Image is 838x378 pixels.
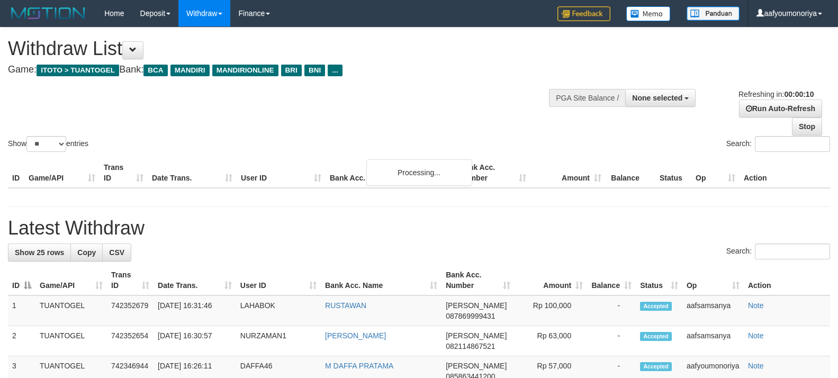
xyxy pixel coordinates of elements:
span: [PERSON_NAME] [446,331,507,340]
img: panduan.png [687,6,740,21]
td: aafsamsanya [682,326,744,356]
th: Balance: activate to sort column ascending [587,265,636,295]
td: 2 [8,326,35,356]
td: [DATE] 16:31:46 [154,295,236,326]
h4: Game: Bank: [8,65,548,75]
a: Note [748,331,764,340]
span: BCA [143,65,167,76]
th: User ID: activate to sort column ascending [236,265,321,295]
a: Run Auto-Refresh [739,100,822,118]
td: - [587,326,636,356]
button: None selected [625,89,696,107]
span: Refreshing in: [738,90,814,98]
th: Trans ID [100,158,148,188]
th: User ID [237,158,326,188]
a: Show 25 rows [8,244,71,262]
img: MOTION_logo.png [8,5,88,21]
h1: Latest Withdraw [8,218,830,239]
label: Search: [726,244,830,259]
th: Balance [606,158,655,188]
td: [DATE] 16:30:57 [154,326,236,356]
label: Search: [726,136,830,152]
span: BRI [281,65,302,76]
span: Copy [77,248,96,257]
th: Trans ID: activate to sort column ascending [107,265,154,295]
label: Show entries [8,136,88,152]
th: Status [655,158,691,188]
span: Copy 087869999431 to clipboard [446,312,495,320]
th: Bank Acc. Number [455,158,530,188]
td: TUANTOGEL [35,326,107,356]
th: Bank Acc. Name [326,158,455,188]
img: Feedback.jpg [557,6,610,21]
th: ID: activate to sort column descending [8,265,35,295]
span: Accepted [640,362,672,371]
th: Bank Acc. Name: activate to sort column ascending [321,265,441,295]
th: Amount [530,158,606,188]
input: Search: [755,244,830,259]
td: NURZAMAN1 [236,326,321,356]
a: Note [748,301,764,310]
td: TUANTOGEL [35,295,107,326]
th: Bank Acc. Number: activate to sort column ascending [441,265,515,295]
th: Status: activate to sort column ascending [636,265,682,295]
span: Accepted [640,332,672,341]
td: - [587,295,636,326]
a: Copy [70,244,103,262]
a: CSV [102,244,131,262]
td: Rp 63,000 [515,326,587,356]
span: ITOTO > TUANTOGEL [37,65,119,76]
th: Date Trans. [148,158,237,188]
a: [PERSON_NAME] [325,331,386,340]
img: Button%20Memo.svg [626,6,671,21]
th: Op: activate to sort column ascending [682,265,744,295]
td: 742352679 [107,295,154,326]
a: Stop [792,118,822,136]
td: 742352654 [107,326,154,356]
td: Rp 100,000 [515,295,587,326]
td: 1 [8,295,35,326]
input: Search: [755,136,830,152]
span: MANDIRIONLINE [212,65,278,76]
select: Showentries [26,136,66,152]
span: BNI [304,65,325,76]
th: Action [744,265,830,295]
th: Action [740,158,830,188]
a: RUSTAWAN [325,301,366,310]
span: Copy 082114867521 to clipboard [446,342,495,350]
span: ... [328,65,342,76]
th: ID [8,158,24,188]
th: Op [691,158,740,188]
a: Note [748,362,764,370]
span: None selected [632,94,682,102]
div: Processing... [366,159,472,186]
span: [PERSON_NAME] [446,362,507,370]
td: aafsamsanya [682,295,744,326]
div: PGA Site Balance / [549,89,625,107]
th: Game/API [24,158,100,188]
th: Date Trans.: activate to sort column ascending [154,265,236,295]
span: CSV [109,248,124,257]
span: Accepted [640,302,672,311]
span: MANDIRI [170,65,210,76]
strong: 00:00:10 [784,90,814,98]
th: Game/API: activate to sort column ascending [35,265,107,295]
span: Show 25 rows [15,248,64,257]
th: Amount: activate to sort column ascending [515,265,587,295]
a: M DAFFA PRATAMA [325,362,393,370]
h1: Withdraw List [8,38,548,59]
td: LAHABOK [236,295,321,326]
span: [PERSON_NAME] [446,301,507,310]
